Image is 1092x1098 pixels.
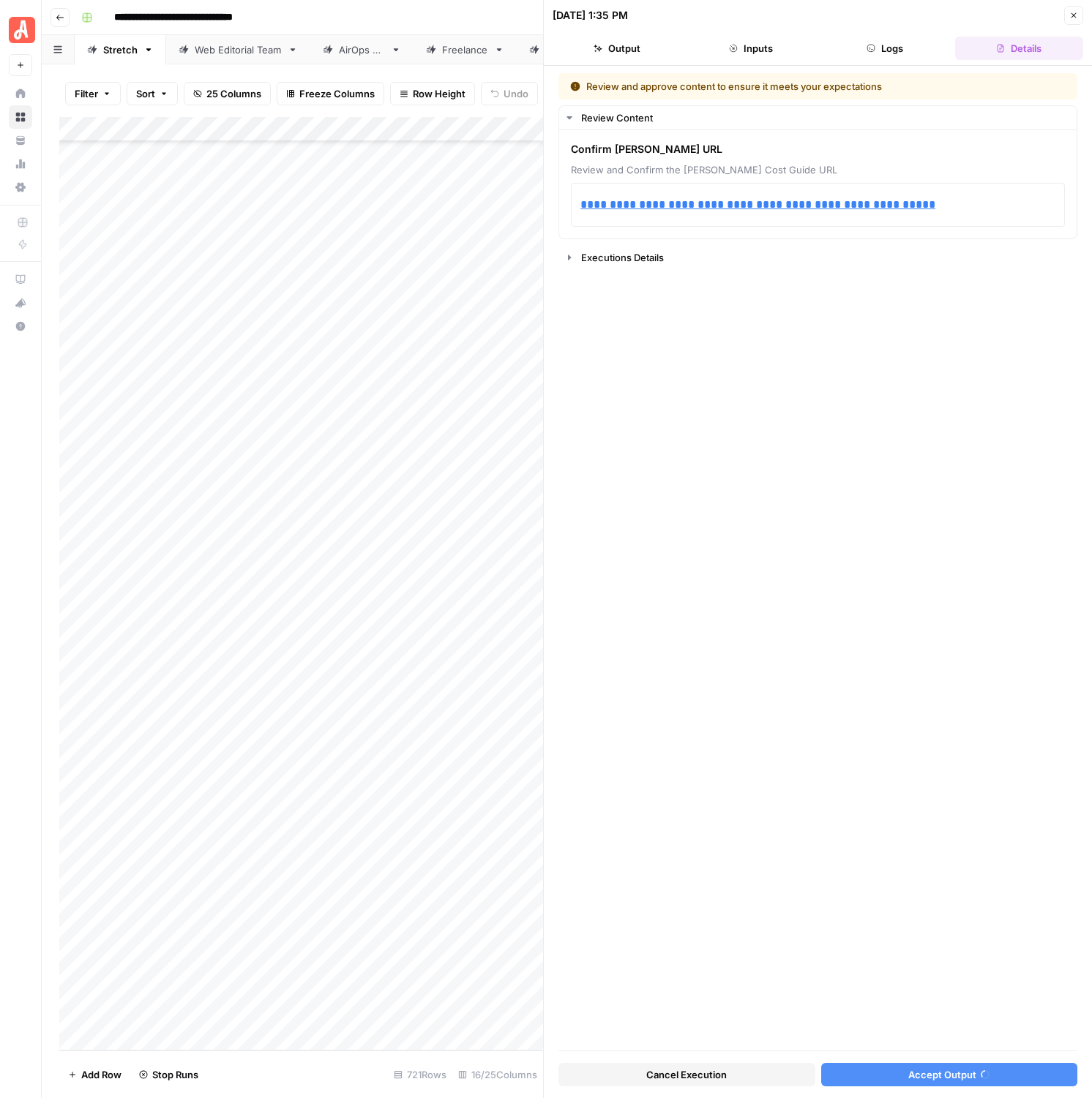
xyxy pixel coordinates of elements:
[452,1063,543,1086] div: 16/25 Columns
[570,79,974,94] div: Review and approve content to ensure it meets your expectations
[553,37,681,60] button: Output
[559,130,1077,238] div: Review Content
[414,35,517,64] a: Freelance
[9,268,32,291] a: AirOps Academy
[136,86,155,101] span: Sort
[559,106,1077,129] button: Review Content
[571,162,1065,177] span: Review and Confirm the [PERSON_NAME] Cost Guide URL
[9,129,32,152] a: Your Data
[166,35,310,64] a: Web Editorial Team
[9,176,32,199] a: Settings
[75,86,98,101] span: Filter
[127,82,178,105] button: Sort
[152,1067,198,1082] span: Stop Runs
[339,42,385,57] div: AirOps QA
[481,82,538,105] button: Undo
[9,291,32,315] button: What's new?
[646,1067,727,1082] span: Cancel Execution
[103,42,138,57] div: Stretch
[206,86,261,101] span: 25 Columns
[821,1063,1078,1086] button: Accept Output
[9,17,35,43] img: Angi Logo
[10,292,31,314] div: What's new?
[9,82,32,105] a: Home
[571,142,1065,157] span: Confirm [PERSON_NAME] URL
[81,1067,121,1082] span: Add Row
[390,82,475,105] button: Row Height
[65,82,121,105] button: Filter
[9,152,32,176] a: Usage
[9,105,32,129] a: Browse
[955,37,1083,60] button: Details
[517,35,621,64] a: Mag Team
[310,35,414,64] a: AirOps QA
[195,42,282,57] div: Web Editorial Team
[821,37,949,60] button: Logs
[687,37,815,60] button: Inputs
[558,1063,815,1086] button: Cancel Execution
[908,1067,976,1082] span: Accept Output
[559,246,1077,269] button: Executions Details
[442,42,488,57] div: Freelance
[184,82,271,105] button: 25 Columns
[277,82,384,105] button: Freeze Columns
[581,250,1068,265] div: Executions Details
[413,86,465,101] span: Row Height
[581,110,1068,125] div: Review Content
[553,8,628,23] div: [DATE] 1:35 PM
[59,1063,130,1086] button: Add Row
[299,86,375,101] span: Freeze Columns
[504,86,528,101] span: Undo
[9,12,32,48] button: Workspace: Angi
[130,1063,207,1086] button: Stop Runs
[75,35,166,64] a: Stretch
[388,1063,452,1086] div: 721 Rows
[9,315,32,338] button: Help + Support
